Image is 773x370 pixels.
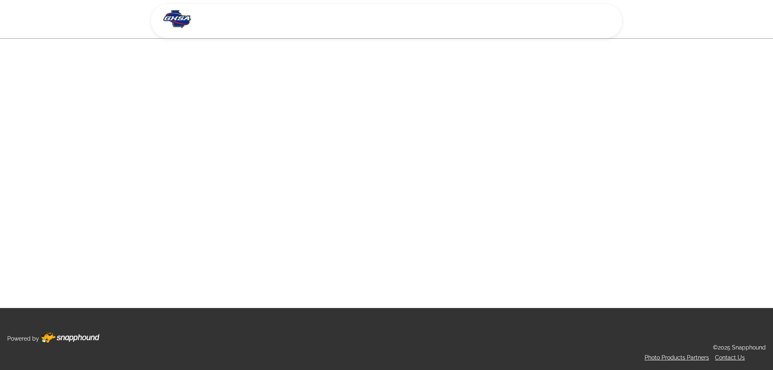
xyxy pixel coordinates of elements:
a: Contact Us [715,354,745,361]
a: Photo Products Partners [645,354,709,361]
p: ©2025 Snapphound [713,343,766,353]
p: Powered by [7,334,39,344]
img: Footer [41,333,99,343]
img: Snapphound Logo [163,10,192,28]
